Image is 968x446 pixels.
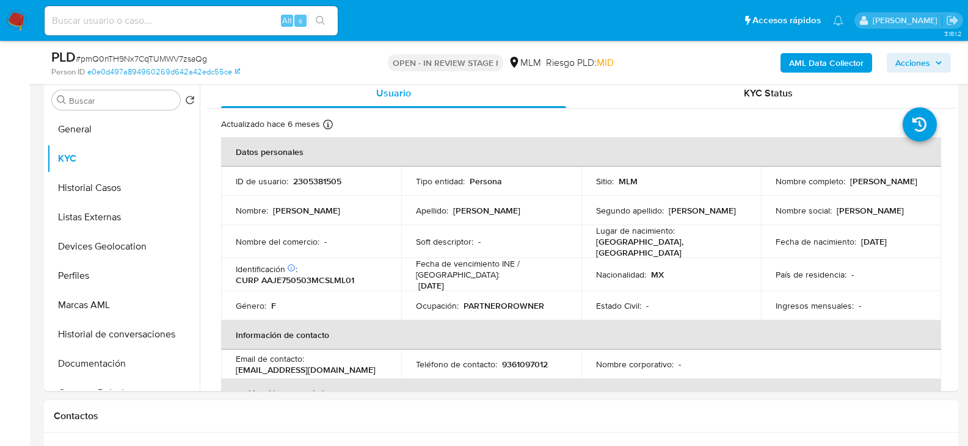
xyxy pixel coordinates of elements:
[45,13,338,29] input: Buscar usuario o caso...
[776,269,846,280] p: País de residencia :
[308,12,333,29] button: search-icon
[416,176,465,187] p: Tipo entidad :
[464,300,544,311] p: PARTNEROROWNER
[185,95,195,109] button: Volver al orden por defecto
[282,15,292,26] span: Alt
[293,176,341,187] p: 2305381505
[299,15,302,26] span: s
[416,205,448,216] p: Apellido :
[47,378,200,408] button: Cruces y Relaciones
[47,144,200,173] button: KYC
[596,205,664,216] p: Segundo apellido :
[776,176,845,187] p: Nombre completo :
[236,205,268,216] p: Nombre :
[221,137,941,167] th: Datos personales
[470,176,502,187] p: Persona
[87,67,240,77] a: e0e0d497a894960269d642a42edc55ce
[236,275,354,286] p: CURP AAJE750503MCSLML01
[236,353,304,364] p: Email de contacto :
[236,364,376,375] p: [EMAIL_ADDRESS][DOMAIN_NAME]
[416,300,459,311] p: Ocupación :
[850,176,917,187] p: [PERSON_NAME]
[221,118,320,130] p: Actualizado hace 6 meses
[502,359,548,370] p: 9361097012
[388,54,503,71] p: OPEN - IN REVIEW STAGE I
[776,205,832,216] p: Nombre social :
[679,359,681,370] p: -
[57,95,67,105] button: Buscar
[47,173,200,203] button: Historial Casos
[47,290,200,320] button: Marcas AML
[324,236,327,247] p: -
[376,86,411,100] span: Usuario
[596,225,675,236] p: Lugar de nacimiento :
[416,258,567,280] p: Fecha de vencimiento INE / [GEOGRAPHIC_DATA] :
[646,300,649,311] p: -
[54,410,948,422] h1: Contactos
[47,261,200,290] button: Perfiles
[221,379,941,408] th: Verificación y cumplimiento
[508,56,541,70] div: MLM
[887,53,951,73] button: Acciones
[946,14,959,27] a: Salir
[47,203,200,232] button: Listas Externas
[236,236,319,247] p: Nombre del comercio :
[416,236,473,247] p: Soft descriptor :
[236,176,288,187] p: ID de usuario :
[453,205,520,216] p: [PERSON_NAME]
[596,176,614,187] p: Sitio :
[478,236,481,247] p: -
[236,264,297,275] p: Identificación :
[651,269,664,280] p: MX
[859,300,861,311] p: -
[596,236,742,258] p: [GEOGRAPHIC_DATA], [GEOGRAPHIC_DATA]
[781,53,872,73] button: AML Data Collector
[47,115,200,144] button: General
[47,320,200,349] button: Historial de conversaciones
[752,14,821,27] span: Accesos rápidos
[837,205,904,216] p: [PERSON_NAME]
[416,359,497,370] p: Teléfono de contacto :
[895,53,930,73] span: Acciones
[669,205,736,216] p: [PERSON_NAME]
[596,269,646,280] p: Nacionalidad :
[418,280,444,291] p: [DATE]
[546,56,614,70] span: Riesgo PLD:
[744,86,793,100] span: KYC Status
[271,300,276,311] p: F
[619,176,638,187] p: MLM
[789,53,864,73] b: AML Data Collector
[596,359,674,370] p: Nombre corporativo :
[47,349,200,378] button: Documentación
[596,300,641,311] p: Estado Civil :
[236,300,266,311] p: Género :
[776,300,854,311] p: Ingresos mensuales :
[873,15,942,26] p: dalia.goicochea@mercadolibre.com.mx
[944,29,962,38] span: 3.161.2
[776,236,856,247] p: Fecha de nacimiento :
[51,47,76,67] b: PLD
[76,52,207,65] span: # pmQ0nTH9Nx7CqTUMWV7zsaQg
[833,15,843,26] a: Notificaciones
[47,232,200,261] button: Devices Geolocation
[69,95,175,106] input: Buscar
[597,56,614,70] span: MID
[51,67,85,77] b: Person ID
[273,205,340,216] p: [PERSON_NAME]
[851,269,854,280] p: -
[221,320,941,350] th: Información de contacto
[861,236,887,247] p: [DATE]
